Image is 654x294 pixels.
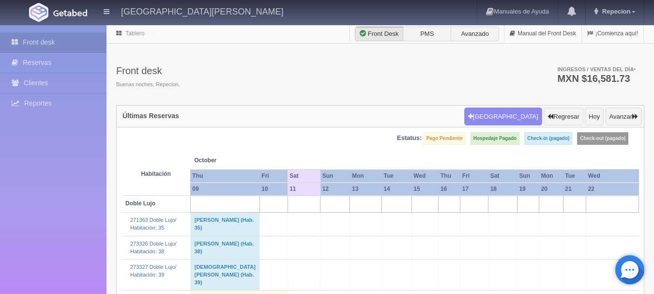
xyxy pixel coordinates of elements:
[586,170,639,183] th: Wed
[350,183,381,196] th: 13
[586,183,639,196] th: 22
[130,264,176,278] a: 273327 Doble Lujo/Habitación: 39
[524,132,572,145] label: Check-in (pagado)
[288,170,320,183] th: Sat
[488,183,517,196] th: 18
[194,156,284,165] span: October
[122,112,179,120] h4: Últimas Reservas
[355,27,403,41] label: Front Desk
[582,24,643,43] a: ¡Comienza aquí!
[190,236,259,259] td: [PERSON_NAME] (Hab. 38)
[451,27,499,41] label: Avanzado
[125,200,155,207] b: Doble Lujo
[411,183,439,196] th: 15
[190,260,259,291] td: [DEMOGRAPHIC_DATA][PERSON_NAME] (Hab. 39)
[130,217,176,231] a: 271363 Doble Lujo/Habitación: 35
[381,170,411,183] th: Tue
[460,170,488,183] th: Fri
[600,8,631,15] span: Repecion
[544,108,583,126] button: Regresar
[460,183,488,196] th: 17
[397,134,422,143] label: Estatus:
[190,183,259,196] th: 09
[403,27,451,41] label: PMS
[471,132,519,145] label: Hospedaje Pagado
[29,3,48,22] img: Getabed
[464,108,542,126] button: [GEOGRAPHIC_DATA]
[350,170,381,183] th: Mon
[130,241,176,254] a: 273326 Doble Lujo/Habitación: 38
[557,74,636,83] h3: MXN $16,581.73
[577,132,628,145] label: Check-out (pagado)
[557,66,636,72] span: Ingresos / Ventas del día
[53,9,87,16] img: Getabed
[116,81,180,89] span: Buenas noches, Repecion.
[121,5,283,17] h4: [GEOGRAPHIC_DATA][PERSON_NAME]
[424,132,466,145] label: Pago Pendiente
[585,108,604,126] button: Hoy
[539,183,563,196] th: 20
[539,170,563,183] th: Mon
[439,170,460,183] th: Thu
[116,65,180,76] h3: Front desk
[504,24,581,43] a: Manual del Front Desk
[125,30,144,37] a: Tablero
[517,170,539,183] th: Sun
[563,170,586,183] th: Tue
[411,170,439,183] th: Wed
[606,108,642,126] button: Avanzar
[190,170,259,183] th: Thu
[190,213,259,236] td: [PERSON_NAME] (Hab. 35)
[381,183,411,196] th: 14
[141,170,170,177] strong: Habitación
[320,170,350,183] th: Sun
[488,170,517,183] th: Sat
[288,183,320,196] th: 11
[517,183,539,196] th: 19
[563,183,586,196] th: 21
[259,183,288,196] th: 10
[320,183,350,196] th: 12
[259,170,288,183] th: Fri
[439,183,460,196] th: 16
